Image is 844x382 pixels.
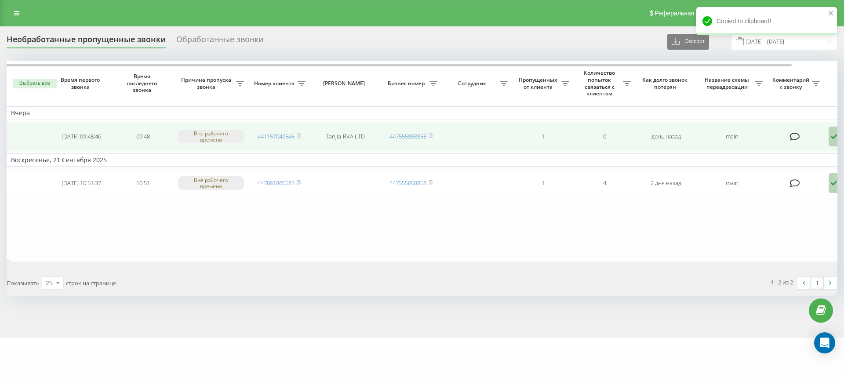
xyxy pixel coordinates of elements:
button: Экспорт [667,34,709,50]
a: 441157042545 [258,132,295,140]
td: 1 [512,122,574,152]
div: 25 [46,279,53,287]
div: Copied to clipboard! [696,7,837,35]
td: [DATE] 10:51:37 [51,168,112,198]
span: Время последнего звонка [119,73,167,94]
div: Обработанные звонки [176,35,263,48]
span: Причина пропуска звонка [178,76,236,90]
span: Количество попыток связаться с клиентом [578,69,623,97]
a: 447861860581 [258,179,295,187]
span: Реферальная программа [655,10,727,17]
td: 1 [512,168,574,198]
span: Название схемы переадресации [701,76,755,90]
td: день назад [635,122,697,152]
td: main [697,122,767,152]
div: Вне рабочего времени [178,130,244,143]
td: 0 [574,122,635,152]
button: close [828,10,834,18]
span: Бизнес номер [385,80,429,87]
td: 2 дня назад [635,168,697,198]
div: Open Intercom Messenger [814,332,835,353]
div: 1 - 2 из 2 [771,278,793,287]
span: Как долго звонок потерян [642,76,690,90]
div: Необработанные пропущенные звонки [7,35,166,48]
td: Tanjia-RVA LTD [310,122,380,152]
span: Время первого звонка [58,76,105,90]
td: 10:51 [112,168,174,198]
a: 447555858858 [389,179,426,187]
span: [PERSON_NAME] [317,80,373,87]
span: Показывать [7,279,40,287]
td: 09:48 [112,122,174,152]
td: 4 [574,168,635,198]
span: Пропущенных от клиента [517,76,561,90]
button: Выбрать все [13,79,57,88]
span: Комментарий к звонку [771,76,812,90]
span: Сотрудник [446,80,500,87]
div: Вне рабочего времени [178,176,244,189]
a: 447555858858 [389,132,426,140]
span: Номер клиента [253,80,298,87]
td: [DATE] 09:48:46 [51,122,112,152]
td: main [697,168,767,198]
a: 1 [811,277,824,289]
span: строк на странице [66,279,116,287]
